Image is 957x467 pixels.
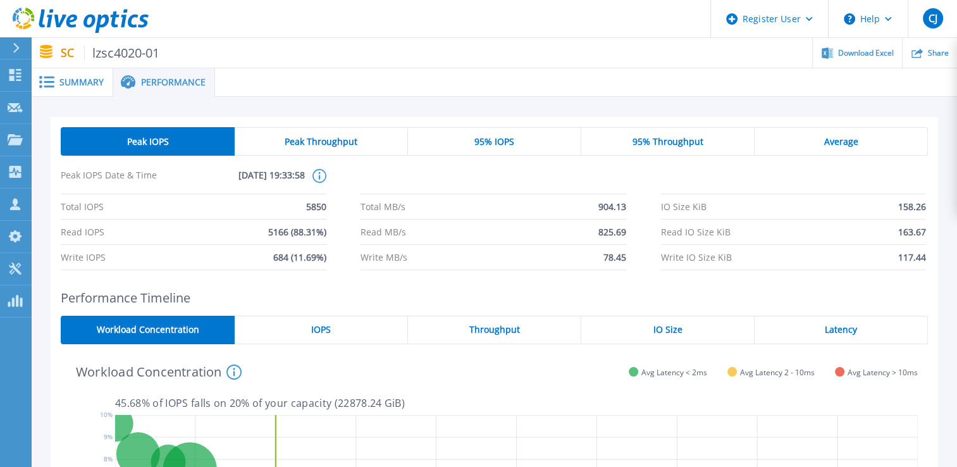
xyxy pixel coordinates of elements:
span: Avg Latency < 2ms [641,368,707,377]
span: Peak IOPS [127,137,168,147]
span: 904.13 [598,194,626,219]
span: 78.45 [603,245,626,270]
span: Total MB/s [361,194,405,219]
h4: Workload Concentration [76,364,242,380]
span: Write IOPS [61,245,106,270]
span: lzsc4020-01 [84,46,160,60]
span: Peak Throughput [285,137,357,147]
span: Throughput [469,325,519,335]
span: Avg Latency > 10ms [848,368,918,377]
p: SC [61,46,160,60]
text: 9% [104,432,113,441]
text: 10% [100,410,113,419]
span: Write IO Size KiB [661,245,732,270]
span: 163.67 [898,220,926,244]
span: Read MB/s [361,220,406,244]
span: IOPS [311,325,331,335]
span: 825.69 [598,220,626,244]
span: Write MB/s [361,245,407,270]
span: Workload Concentration [96,325,199,335]
span: 158.26 [898,194,926,219]
span: Avg Latency 2 - 10ms [740,368,815,377]
text: 8% [104,454,113,463]
span: Share [928,49,949,57]
span: 5166 (88.31%) [268,220,326,244]
span: Total IOPS [61,194,104,219]
span: Peak IOPS Date & Time [61,169,183,194]
span: 5850 [306,194,326,219]
span: 117.44 [898,245,926,270]
span: Latency [825,325,857,335]
span: 684 (11.69%) [273,245,326,270]
span: [DATE] 19:33:58 [183,169,305,194]
span: CJ [928,13,937,23]
span: Average [824,137,858,147]
span: Read IO Size KiB [661,220,731,244]
span: 95% IOPS [474,137,514,147]
span: Read IOPS [61,220,104,244]
p: 45.68 % of IOPS falls on 20 % of your capacity ( 22878.24 GiB ) [115,397,918,409]
span: 95% Throughput [632,137,703,147]
span: Summary [59,78,104,87]
span: Performance [141,78,206,87]
span: IO Size KiB [661,194,707,219]
span: Download Excel [838,49,894,57]
h2: Performance Timeline [61,290,928,305]
span: IO Size [653,325,682,335]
